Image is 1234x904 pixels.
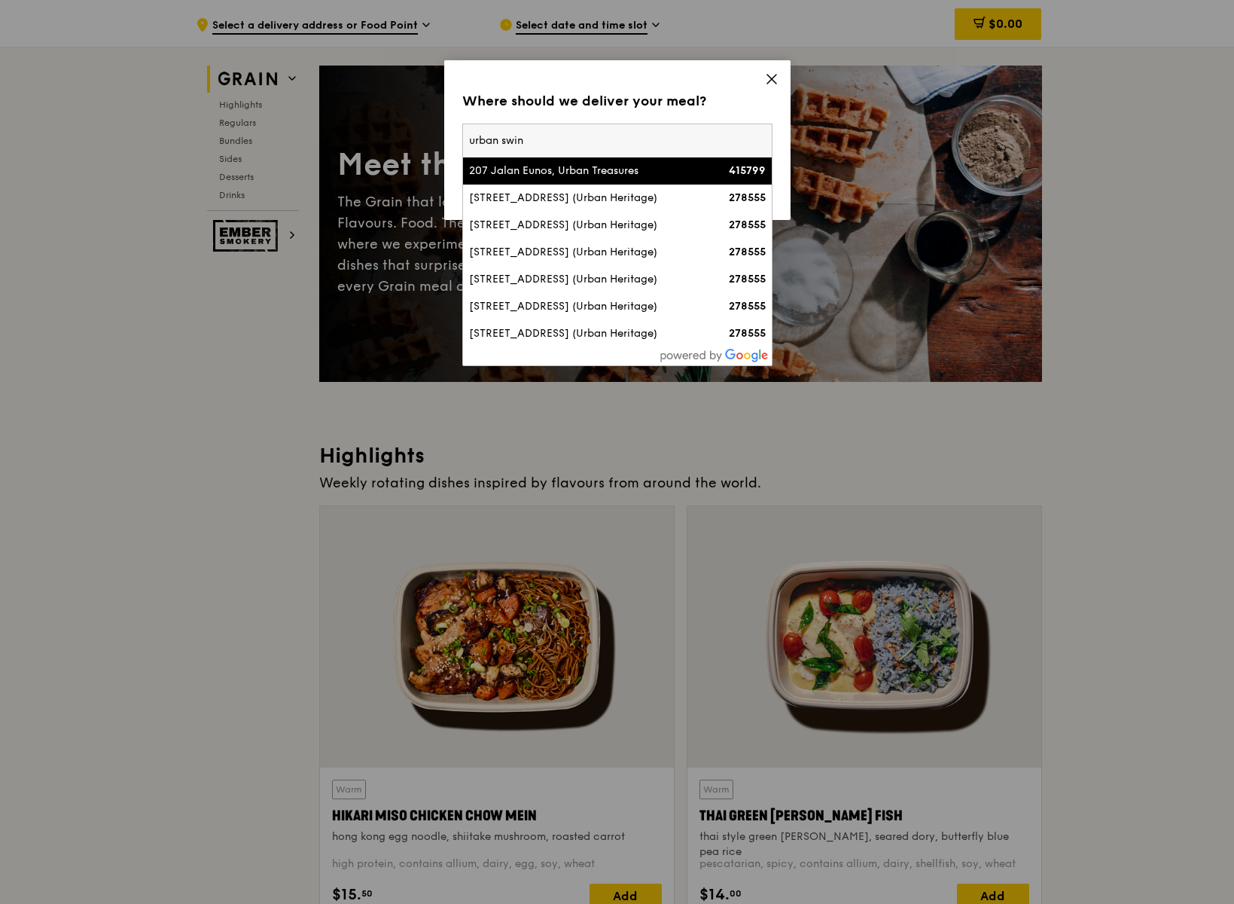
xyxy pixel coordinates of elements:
[729,273,766,286] strong: 278555
[469,299,692,314] div: [STREET_ADDRESS] (Urban Heritage)
[469,218,692,233] div: [STREET_ADDRESS] (Urban Heritage)
[729,191,766,204] strong: 278555
[469,191,692,206] div: [STREET_ADDRESS] (Urban Heritage)
[462,90,772,111] div: Where should we deliver your meal?
[729,327,766,340] strong: 278555
[469,326,692,341] div: [STREET_ADDRESS] (Urban Heritage)
[469,245,692,260] div: [STREET_ADDRESS] (Urban Heritage)
[729,300,766,313] strong: 278555
[469,163,692,179] div: 207 Jalan Eunos, Urban Treasures
[729,218,766,231] strong: 278555
[729,246,766,258] strong: 278555
[729,164,766,177] strong: 415799
[469,272,692,287] div: [STREET_ADDRESS] (Urban Heritage)
[660,349,769,362] img: powered-by-google.60e8a832.png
